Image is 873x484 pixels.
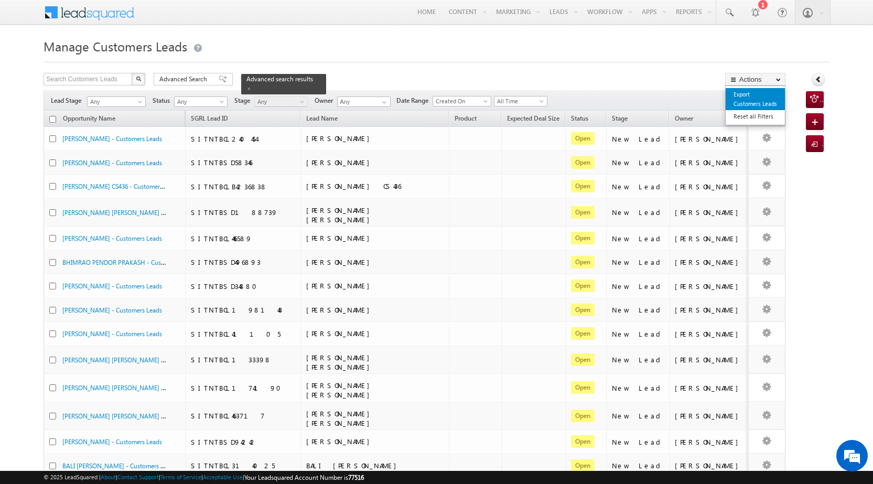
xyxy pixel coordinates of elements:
a: [PERSON_NAME] - Customers Leads [62,234,162,242]
span: [PERSON_NAME] [PERSON_NAME] [306,409,375,427]
div: SITNTBSD496893 [191,257,296,267]
span: Opportunity Name [63,114,115,122]
div: [PERSON_NAME] [675,461,743,470]
span: [PERSON_NAME] [306,134,375,143]
span: Open [571,180,595,192]
a: [PERSON_NAME] [PERSON_NAME] - Customers Leads [62,383,211,392]
span: Open [571,256,595,268]
span: Expected Deal Size [507,114,559,122]
div: [PERSON_NAME] [675,182,743,191]
span: [PERSON_NAME] [306,158,375,167]
div: SITNTBSD94242 [191,437,296,447]
div: [PERSON_NAME] [675,355,743,364]
a: [PERSON_NAME] - Customers Leads [62,282,162,290]
div: SITNTBSD34880 [191,282,296,291]
span: Stage [612,114,628,122]
a: [PERSON_NAME] CS436 - Customers Leads [62,181,180,190]
div: New Lead [612,461,664,470]
span: Owner [315,96,337,105]
div: [PERSON_NAME] [675,305,743,315]
div: SITNTBCL133398 [191,355,296,364]
span: Created On [433,96,488,106]
div: New Lead [612,257,664,267]
a: Reset all Filters [726,110,785,123]
span: [PERSON_NAME] [PERSON_NAME] [306,381,375,399]
div: New Lead [612,182,664,191]
a: About [101,474,116,480]
div: New Lead [612,208,664,217]
span: Open [571,459,595,472]
input: Type to Search [337,96,391,107]
span: Open [571,327,595,340]
a: Export Customers Leads [726,88,785,110]
div: New Lead [612,383,664,393]
div: [PERSON_NAME] [675,158,743,167]
a: Status [566,113,594,126]
img: Search [136,76,141,81]
a: Contact Support [117,474,159,480]
div: SITNTBCL446589 [191,234,296,243]
span: Any [255,97,305,106]
span: Your Leadsquared Account Number is [244,474,364,481]
div: SITNTBSD188739 [191,208,296,217]
span: Open [571,435,595,448]
span: [PERSON_NAME] CS436 [306,181,401,190]
span: © 2025 LeadSquared | | | | | [44,472,364,482]
span: Lead Stage [51,96,85,105]
span: Open [571,410,595,422]
span: [PERSON_NAME] [306,233,375,242]
a: [PERSON_NAME] - Customers Leads [62,159,162,167]
div: SITNTBCL174190 [191,383,296,393]
span: Open [571,381,595,394]
a: Created On [433,96,491,106]
div: [PERSON_NAME] [675,411,743,421]
div: SITNTBCL463717 [191,411,296,421]
span: All Time [494,96,544,106]
span: Open [571,353,595,366]
div: [PERSON_NAME] [675,234,743,243]
a: [PERSON_NAME] - Customers Leads [62,330,162,338]
div: New Lead [612,437,664,447]
a: All Time [494,96,547,106]
span: [PERSON_NAME] [306,329,375,338]
div: [PERSON_NAME] [675,257,743,267]
a: Show All Items [376,97,390,107]
div: New Lead [612,282,664,291]
div: New Lead [612,158,664,167]
span: Date Range [396,96,433,105]
a: [PERSON_NAME] - Customers Leads [62,135,162,143]
span: [PERSON_NAME] [PERSON_NAME] [306,353,375,371]
div: [PERSON_NAME] [675,383,743,393]
span: Any [175,97,224,106]
span: [PERSON_NAME] [PERSON_NAME] [306,206,375,224]
div: New Lead [612,305,664,315]
span: Advanced search results [246,75,313,83]
a: [PERSON_NAME] - Customers Leads [62,438,162,446]
div: SITNTBCL41105 [191,329,296,339]
span: Advanced Search [159,74,210,84]
a: Any [87,96,146,107]
div: [PERSON_NAME] [675,437,743,447]
a: BHIMRAO PENDOR PRAKASH - Customers Leads [62,257,197,266]
div: New Lead [612,329,664,339]
span: Status [153,96,174,105]
span: [PERSON_NAME] [306,437,375,446]
a: Any [254,96,308,107]
div: New Lead [612,234,664,243]
span: Open [571,132,595,145]
a: Opportunity Name [58,113,121,126]
span: [PERSON_NAME] [306,281,375,290]
a: [PERSON_NAME] - Customers Leads [62,306,162,314]
span: SGRL Lead ID [191,114,228,122]
a: Stage [607,113,633,126]
button: Actions [725,73,785,86]
span: BALI [PERSON_NAME] [306,461,402,470]
div: [PERSON_NAME] [675,208,743,217]
span: Open [571,206,595,219]
span: Manage Customers Leads [44,38,187,55]
a: Any [174,96,228,107]
a: Expected Deal Size [502,113,565,126]
a: Terms of Service [160,474,201,480]
a: [PERSON_NAME] [PERSON_NAME] - Customers Leads [62,411,211,420]
a: BALI [PERSON_NAME] - Customers Leads [62,461,176,470]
